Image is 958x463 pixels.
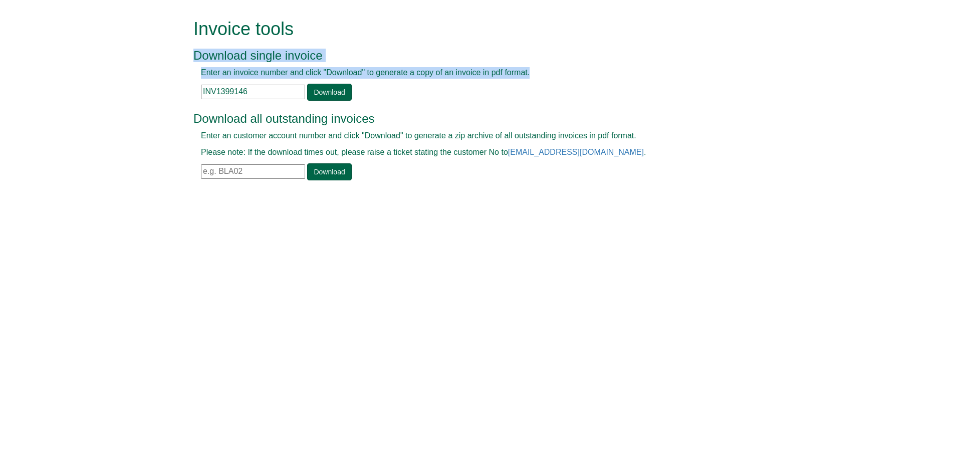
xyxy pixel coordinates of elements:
input: e.g. INV1234 [201,85,305,99]
h3: Download all outstanding invoices [193,112,742,125]
a: Download [307,84,351,101]
h3: Download single invoice [193,49,742,62]
h1: Invoice tools [193,19,742,39]
input: e.g. BLA02 [201,164,305,179]
a: Download [307,163,351,180]
a: [EMAIL_ADDRESS][DOMAIN_NAME] [508,148,644,156]
p: Enter an invoice number and click "Download" to generate a copy of an invoice in pdf format. [201,67,735,79]
p: Enter an customer account number and click "Download" to generate a zip archive of all outstandin... [201,130,735,142]
p: Please note: If the download times out, please raise a ticket stating the customer No to . [201,147,735,158]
